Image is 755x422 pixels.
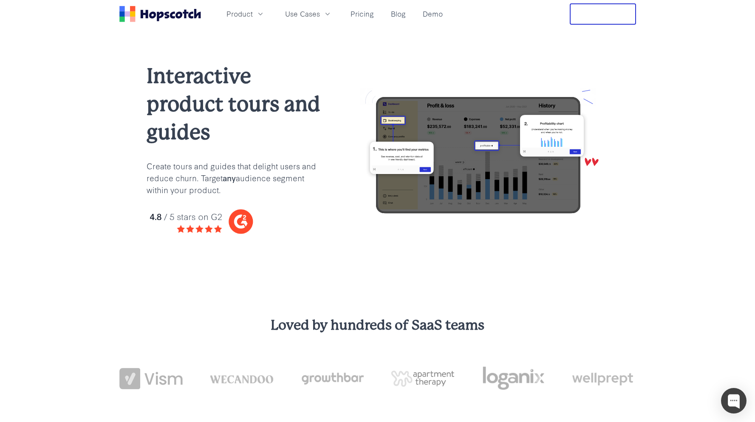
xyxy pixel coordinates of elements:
a: Home [119,6,201,22]
a: Blog [387,7,409,21]
span: Product [226,9,253,19]
button: Free Trial [570,3,636,25]
b: any [223,172,236,183]
span: Use Cases [285,9,320,19]
img: vism logo [119,368,183,389]
img: loganix-logo [482,362,545,395]
img: wecandoo-logo [210,374,273,383]
img: hopscotch g2 [147,205,323,237]
h3: Loved by hundreds of SaaS teams [119,316,636,335]
a: Pricing [347,7,377,21]
img: png-apartment-therapy-house-studio-apartment-home [391,371,454,387]
button: Product [221,7,270,21]
img: growthbar-logo [300,373,364,385]
img: wellprept logo [572,370,636,388]
img: user onboarding with hopscotch update [351,88,609,222]
p: Create tours and guides that delight users and reduce churn. Target audience segment within your ... [147,160,323,196]
button: Use Cases [280,7,337,21]
h1: Interactive product tours and guides [147,62,323,146]
a: Demo [419,7,446,21]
